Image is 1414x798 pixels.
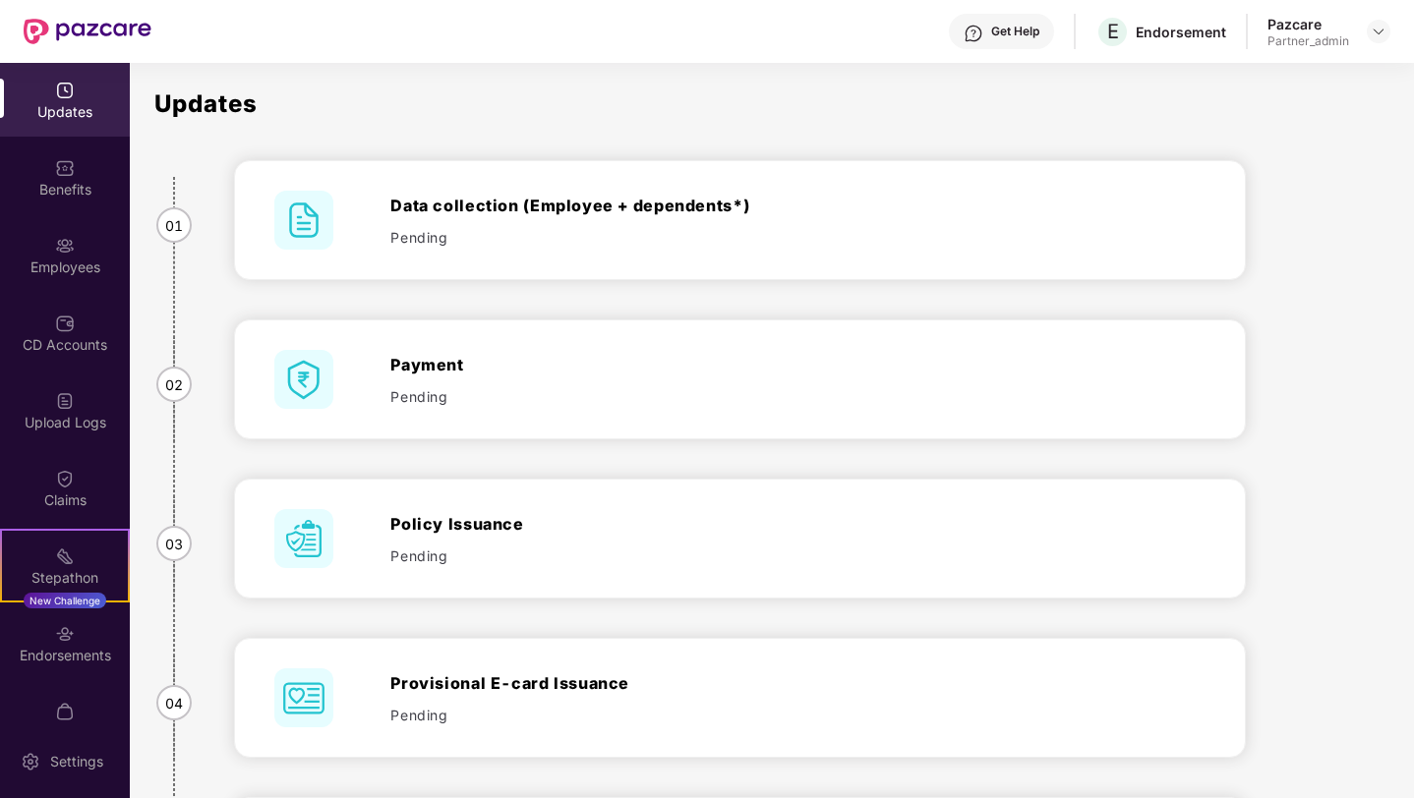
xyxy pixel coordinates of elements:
img: svg+xml;base64,PHN2ZyBpZD0iQ0RfQWNjb3VudHMiIGRhdGEtbmFtZT0iQ0QgQWNjb3VudHMiIHhtbG5zPSJodHRwOi8vd3... [55,313,75,333]
div: Provisional E-card Issuance [390,671,972,695]
div: Settings [44,752,109,771]
div: New Challenge [24,593,106,608]
div: Endorsement [1136,23,1226,41]
img: svg+xml;base64,PHN2ZyBpZD0iSGVscC0zMngzMiIgeG1sbnM9Imh0dHA6Ly93d3cudzMub3JnLzIwMDAvc3ZnIiB3aWR0aD... [964,24,983,43]
span: Pending [390,705,447,725]
img: New Pazcare Logo [24,19,151,44]
img: svg+xml;base64,PHN2ZyB4bWxucz0iaHR0cDovL3d3dy53My5vcmcvMjAwMC9zdmciIHdpZHRoPSI2MCIgaGVpZ2h0PSI2MC... [274,191,333,250]
div: Policy Issuance [390,512,972,536]
img: svg+xml;base64,PHN2ZyBpZD0iQ2xhaW0iIHhtbG5zPSJodHRwOi8vd3d3LnczLm9yZy8yMDAwL3N2ZyIgd2lkdGg9IjIwIi... [55,469,75,488]
img: svg+xml;base64,PHN2ZyBpZD0iRHJvcGRvd24tMzJ4MzIiIHhtbG5zPSJodHRwOi8vd3d3LnczLm9yZy8yMDAwL3N2ZyIgd2... [1371,24,1386,39]
img: svg+xml;base64,PHN2ZyBpZD0iRW1wbG95ZWVzIiB4bWxucz0iaHR0cDovL3d3dy53My5vcmcvMjAwMC9zdmciIHdpZHRoPS... [55,236,75,256]
span: Pending [390,386,447,407]
div: Get Help [991,24,1039,39]
span: E [1107,20,1119,43]
div: Stepathon [2,568,128,588]
span: 04 [156,685,192,720]
span: 02 [156,367,192,402]
img: svg+xml;base64,PHN2ZyBpZD0iVXBkYXRlZCIgeG1sbnM9Imh0dHA6Ly93d3cudzMub3JnLzIwMDAvc3ZnIiB3aWR0aD0iMj... [55,81,75,100]
span: 03 [156,526,192,561]
img: svg+xml;base64,PHN2ZyB4bWxucz0iaHR0cDovL3d3dy53My5vcmcvMjAwMC9zdmciIHdpZHRoPSI2MCIgaGVpZ2h0PSI2MC... [274,350,333,409]
div: Partner_admin [1267,33,1349,49]
span: Pending [390,545,447,566]
p: Updates [154,92,1399,116]
img: svg+xml;base64,PHN2ZyB4bWxucz0iaHR0cDovL3d3dy53My5vcmcvMjAwMC9zdmciIHdpZHRoPSIyMSIgaGVpZ2h0PSIyMC... [55,546,75,566]
img: svg+xml;base64,PHN2ZyB4bWxucz0iaHR0cDovL3d3dy53My5vcmcvMjAwMC9zdmciIHdpZHRoPSI2MCIgaGVpZ2h0PSI2MC... [274,509,333,568]
img: svg+xml;base64,PHN2ZyB4bWxucz0iaHR0cDovL3d3dy53My5vcmcvMjAwMC9zdmciIHdpZHRoPSI2MCIgaGVpZ2h0PSI2MC... [274,668,333,727]
img: svg+xml;base64,PHN2ZyBpZD0iVXBsb2FkX0xvZ3MiIGRhdGEtbmFtZT0iVXBsb2FkIExvZ3MiIHhtbG5zPSJodHRwOi8vd3... [55,391,75,411]
div: Pazcare [1267,15,1349,33]
div: Payment [390,353,972,376]
img: svg+xml;base64,PHN2ZyBpZD0iQmVuZWZpdHMiIHhtbG5zPSJodHRwOi8vd3d3LnczLm9yZy8yMDAwL3N2ZyIgd2lkdGg9Ij... [55,158,75,178]
span: Pending [390,227,447,248]
img: svg+xml;base64,PHN2ZyBpZD0iTXlfT3JkZXJzIiBkYXRhLW5hbWU9Ik15IE9yZGVycyIgeG1sbnM9Imh0dHA6Ly93d3cudz... [55,702,75,721]
div: Data collection (Employee + dependents*) [390,194,972,217]
span: 01 [156,207,192,243]
img: svg+xml;base64,PHN2ZyBpZD0iU2V0dGluZy0yMHgyMCIgeG1sbnM9Imh0dHA6Ly93d3cudzMub3JnLzIwMDAvc3ZnIiB3aW... [21,752,40,771]
img: svg+xml;base64,PHN2ZyBpZD0iRW5kb3JzZW1lbnRzIiB4bWxucz0iaHR0cDovL3d3dy53My5vcmcvMjAwMC9zdmciIHdpZH... [55,624,75,644]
